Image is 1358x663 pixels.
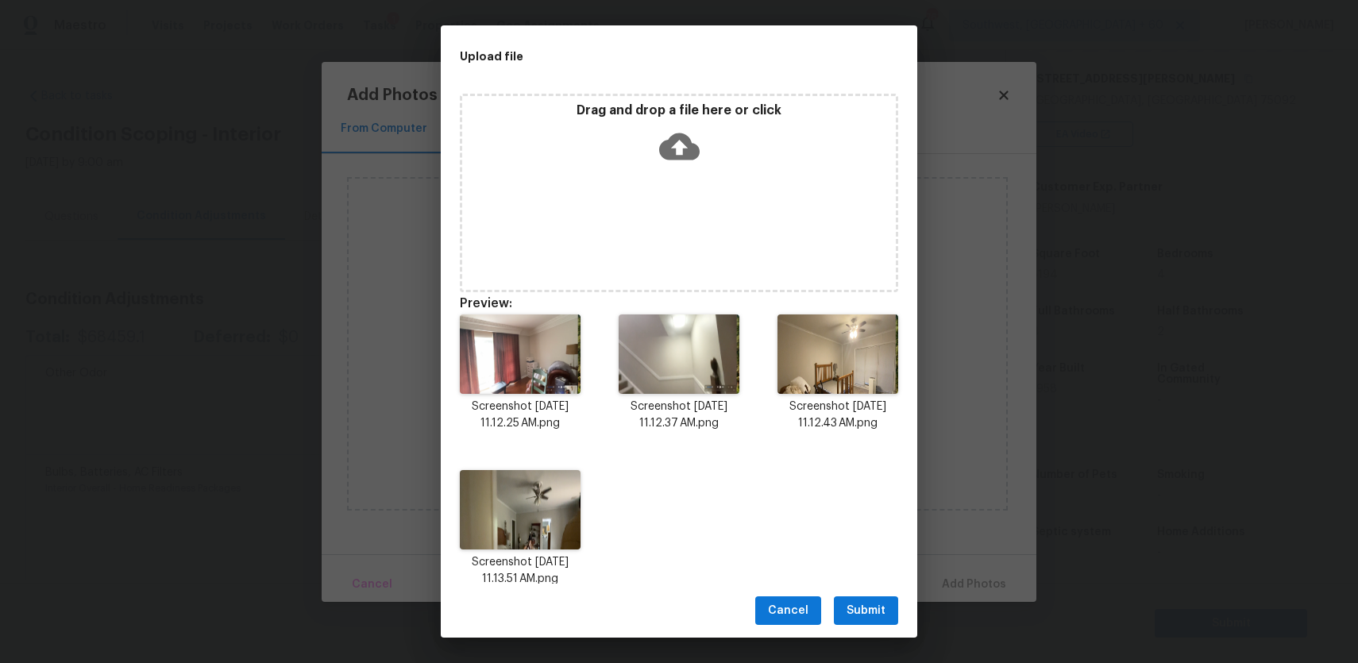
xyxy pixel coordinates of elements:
[460,470,581,549] img: 8DI5yPzi0XywEAAAAASUVORK5CYII=
[462,102,896,119] p: Drag and drop a file here or click
[834,596,898,626] button: Submit
[847,601,885,621] span: Submit
[619,399,739,432] p: Screenshot [DATE] 11.12.37 AM.png
[460,554,581,588] p: Screenshot [DATE] 11.13.51 AM.png
[460,314,581,394] img: 8X87o7FOkwu3sAAAAASUVORK5CYII=
[768,601,808,621] span: Cancel
[619,314,739,394] img: SWquSoAAAAASUVORK5CYII=
[755,596,821,626] button: Cancel
[777,399,898,432] p: Screenshot [DATE] 11.12.43 AM.png
[460,48,827,65] h2: Upload file
[460,399,581,432] p: Screenshot [DATE] 11.12.25 AM.png
[777,314,898,394] img: 8NEkiDja69aXMAAAAASUVORK5CYII=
